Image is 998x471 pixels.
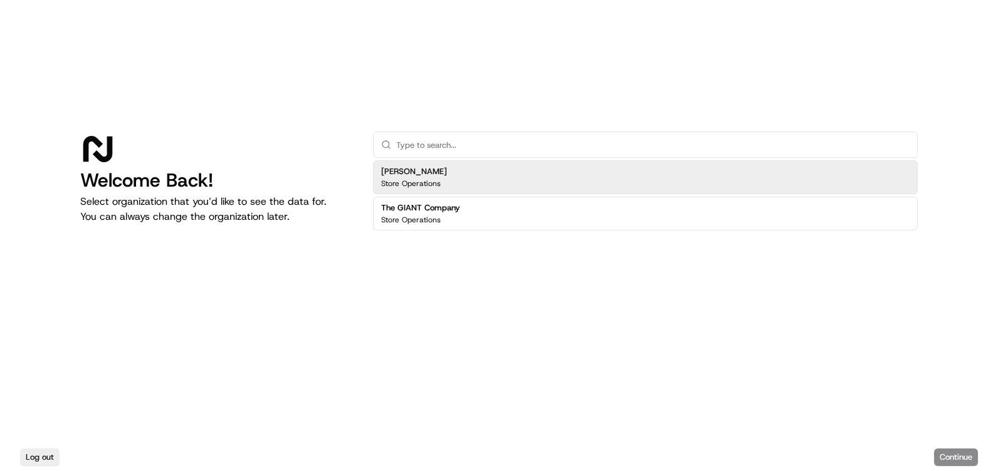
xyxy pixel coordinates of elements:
p: Store Operations [381,179,441,189]
button: Log out [20,448,60,466]
input: Type to search... [396,132,910,157]
h2: [PERSON_NAME] [381,166,447,177]
h2: The GIANT Company [381,202,460,214]
p: Select organization that you’d like to see the data for. You can always change the organization l... [80,194,353,224]
div: Suggestions [373,158,918,233]
h1: Welcome Back! [80,169,353,192]
p: Store Operations [381,215,441,225]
